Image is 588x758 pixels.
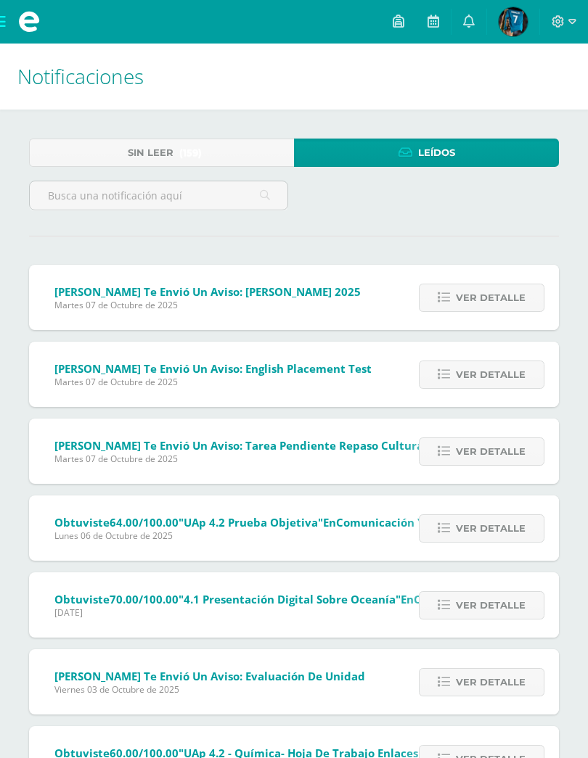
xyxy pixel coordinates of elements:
[54,284,361,299] span: [PERSON_NAME] te envió un aviso: [PERSON_NAME] 2025
[30,181,287,210] input: Busca una notificación aquí
[179,592,401,606] span: "4.1 Presentación digital sobre Oceanía"
[418,139,455,166] span: Leídos
[54,361,372,376] span: [PERSON_NAME] te envió un aviso: English Placement Test
[456,592,526,619] span: Ver detalle
[179,515,323,530] span: "UAp 4.2 prueba objetiva"
[294,139,559,167] a: Leídos
[499,7,528,36] img: c7bed502e08dda7be56a4760e84b19ef.png
[128,139,173,166] span: Sin leer
[456,284,526,311] span: Ver detalle
[54,438,456,453] span: [PERSON_NAME] te envió un aviso: Tarea pendiente repaso Cultura Maya
[110,515,179,530] span: 64.00/100.00
[54,669,365,683] span: [PERSON_NAME] te envió un aviso: Evaluación de unidad
[54,299,361,311] span: Martes 07 de Octubre de 2025
[179,139,202,166] span: (159)
[456,438,526,465] span: Ver detalle
[29,139,294,167] a: Sin leer(159)
[54,453,456,465] span: Martes 07 de Octubre de 2025
[456,669,526,696] span: Ver detalle
[54,376,372,388] span: Martes 07 de Octubre de 2025
[456,361,526,388] span: Ver detalle
[110,592,179,606] span: 70.00/100.00
[17,62,144,90] span: Notificaciones
[54,683,365,696] span: Viernes 03 de Octubre de 2025
[456,515,526,542] span: Ver detalle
